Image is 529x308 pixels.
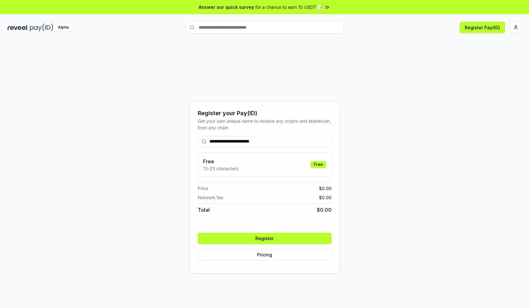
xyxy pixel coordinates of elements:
button: Register [198,233,332,244]
div: Register your Pay(ID) [198,109,332,118]
button: Register Pay(ID) [460,22,505,33]
span: $ 0.00 [317,206,332,214]
img: reveel_dark [8,24,29,31]
button: Pricing [198,249,332,260]
span: Total [198,206,210,214]
span: Price [198,185,208,192]
span: for a chance to earn 10 USDT 📝 [255,4,323,10]
span: $ 0.00 [319,194,332,201]
div: Get your own unique name to receive any crypto and stablecoin, from any chain [198,118,332,131]
img: pay_id [30,24,53,31]
span: Answer our quick survey [199,4,254,10]
div: Free [310,161,326,168]
span: Network fee [198,194,223,201]
p: 13-25 characters [203,165,238,172]
span: $ 0.00 [319,185,332,192]
div: Alpha [54,24,72,31]
h3: Free [203,158,238,165]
